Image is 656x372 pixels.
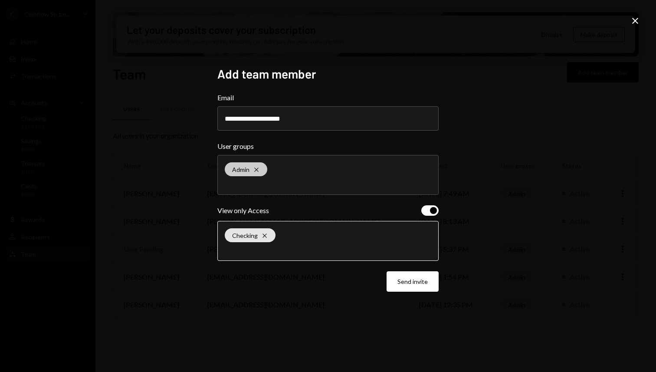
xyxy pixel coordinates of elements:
[217,141,439,151] label: User groups
[387,271,439,292] button: Send invite
[225,162,267,176] div: Admin
[217,205,269,216] div: View only Access
[217,92,439,103] label: Email
[225,228,276,242] div: Checking
[217,66,439,82] h2: Add team member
